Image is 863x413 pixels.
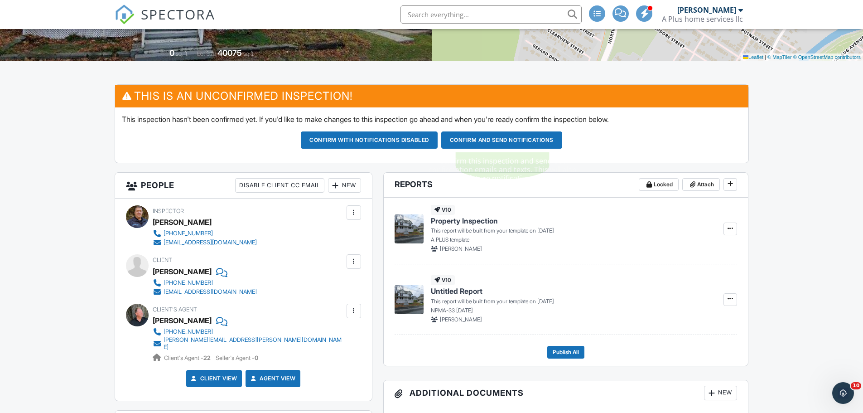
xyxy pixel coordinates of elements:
[164,328,213,335] div: [PHONE_NUMBER]
[217,48,242,58] div: 40075
[153,336,344,351] a: [PERSON_NAME][EMAIL_ADDRESS][PERSON_NAME][DOMAIN_NAME]
[677,5,736,15] div: [PERSON_NAME]
[164,288,257,296] div: [EMAIL_ADDRESS][DOMAIN_NAME]
[153,327,344,336] a: [PHONE_NUMBER]
[153,208,184,214] span: Inspector
[164,230,213,237] div: [PHONE_NUMBER]
[176,50,188,57] span: sq. ft.
[153,257,172,263] span: Client
[153,287,257,296] a: [EMAIL_ADDRESS][DOMAIN_NAME]
[164,279,213,287] div: [PHONE_NUMBER]
[197,50,216,57] span: Lot Size
[153,306,197,313] span: Client's Agent
[793,54,861,60] a: © OpenStreetMap contributors
[765,54,766,60] span: |
[832,382,854,404] iframe: Intercom live chat
[164,239,257,246] div: [EMAIL_ADDRESS][DOMAIN_NAME]
[153,314,212,327] a: [PERSON_NAME]
[122,114,742,124] p: This inspection hasn't been confirmed yet. If you'd like to make changes to this inspection go ah...
[384,380,748,406] h3: Additional Documents
[153,278,257,287] a: [PHONE_NUMBER]
[216,355,258,361] span: Seller's Agent -
[153,229,257,238] a: [PHONE_NUMBER]
[441,131,562,149] button: Confirm and send notifications
[243,50,255,57] span: sq.ft.
[153,265,212,278] div: [PERSON_NAME]
[851,382,861,389] span: 10
[400,5,582,24] input: Search everything...
[255,355,258,361] strong: 0
[328,178,361,193] div: New
[189,374,237,383] a: Client View
[235,178,324,193] div: Disable Client CC Email
[203,355,211,361] strong: 22
[115,5,135,24] img: The Best Home Inspection Software - Spectora
[767,54,792,60] a: © MapTiler
[115,173,372,199] h3: People
[153,215,212,229] div: [PERSON_NAME]
[115,12,215,31] a: SPECTORA
[153,238,257,247] a: [EMAIL_ADDRESS][DOMAIN_NAME]
[115,85,748,107] h3: This is an Unconfirmed Inspection!
[141,5,215,24] span: SPECTORA
[249,374,295,383] a: Agent View
[164,336,344,351] div: [PERSON_NAME][EMAIL_ADDRESS][PERSON_NAME][DOMAIN_NAME]
[301,131,438,149] button: Confirm with notifications disabled
[169,48,174,58] div: 0
[662,15,743,24] div: A Plus home services llc
[704,386,737,400] div: New
[743,54,763,60] a: Leaflet
[164,355,212,361] span: Client's Agent -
